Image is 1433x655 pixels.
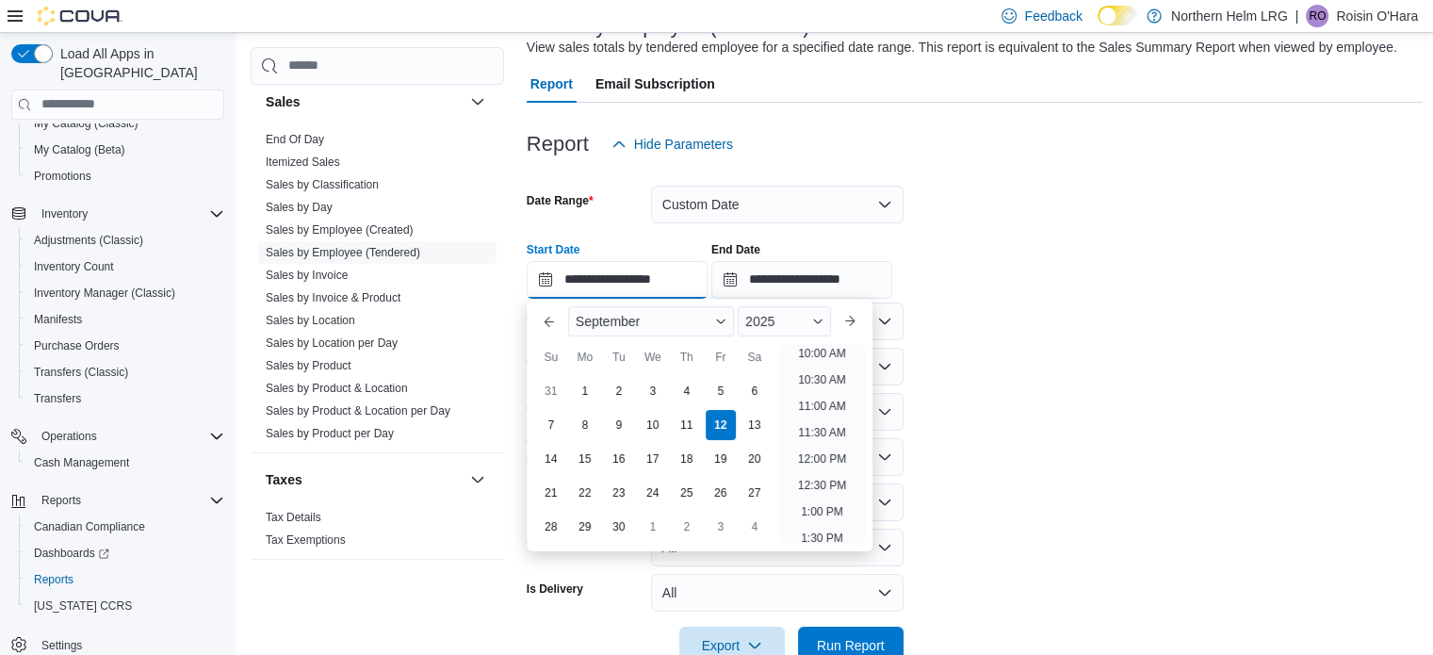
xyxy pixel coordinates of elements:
div: day-19 [706,444,736,474]
div: day-3 [706,512,736,542]
button: Inventory Count [19,254,232,280]
div: day-22 [570,478,600,508]
a: Sales by Product & Location [266,382,408,395]
div: day-8 [570,410,600,440]
a: Sales by Employee (Created) [266,223,414,237]
button: Reports [34,489,89,512]
span: Inventory Manager (Classic) [34,286,175,301]
span: Purchase Orders [34,338,120,353]
span: Sales by Employee (Created) [266,222,414,237]
span: Report [530,65,573,103]
div: day-25 [672,478,702,508]
div: View sales totals by tendered employee for a specified date range. This report is equivalent to t... [527,38,1397,57]
button: Sales [466,90,489,113]
label: Is Delivery [527,581,583,597]
div: We [638,342,668,372]
span: Cash Management [26,451,224,474]
a: Transfers [26,387,89,410]
span: Sales by Day [266,200,333,215]
button: Taxes [466,468,489,491]
span: Sales by Location [266,313,355,328]
div: day-15 [570,444,600,474]
a: Promotions [26,165,99,188]
li: 11:30 AM [790,421,854,444]
a: My Catalog (Beta) [26,139,133,161]
span: Sales by Product [266,358,351,373]
div: day-11 [672,410,702,440]
img: Cova [38,7,122,25]
button: Open list of options [877,450,892,465]
span: End Of Day [266,132,324,147]
a: Cash Management [26,451,137,474]
button: Reports [19,566,232,593]
a: Sales by Invoice & Product [266,291,400,304]
span: Purchase Orders [26,335,224,357]
span: [US_STATE] CCRS [34,598,132,614]
div: Sa [740,342,770,372]
button: Manifests [19,306,232,333]
div: Fr [706,342,736,372]
div: day-13 [740,410,770,440]
span: Sales by Location per Day [266,336,398,351]
span: Feedback [1024,7,1082,25]
div: day-23 [604,478,634,508]
div: Roisin O'Hara [1306,5,1328,27]
a: Sales by Product [266,359,351,372]
button: Adjustments (Classic) [19,227,232,254]
button: Taxes [266,470,463,489]
div: day-16 [604,444,634,474]
h3: Report [527,133,589,156]
a: Dashboards [19,540,232,566]
a: Tax Exemptions [266,533,346,547]
button: My Catalog (Beta) [19,137,232,163]
div: Tu [604,342,634,372]
li: 10:00 AM [790,342,854,365]
span: Reports [26,568,224,591]
span: My Catalog (Classic) [34,116,138,131]
span: Sales by Product per Day [266,426,394,441]
li: 1:00 PM [793,500,851,523]
span: Dashboards [26,542,224,565]
div: day-30 [604,512,634,542]
span: Inventory Manager (Classic) [26,282,224,304]
div: day-9 [604,410,634,440]
button: Sales [266,92,463,111]
div: day-31 [536,376,566,406]
div: day-1 [638,512,668,542]
div: day-5 [706,376,736,406]
a: Inventory Count [26,255,122,278]
span: Sales by Classification [266,177,379,192]
span: My Catalog (Beta) [26,139,224,161]
a: Reports [26,568,81,591]
span: Sales by Employee (Tendered) [266,245,420,260]
label: End Date [711,242,760,257]
div: Mo [570,342,600,372]
a: Dashboards [26,542,117,565]
span: 2025 [745,314,774,329]
div: day-10 [638,410,668,440]
div: day-27 [740,478,770,508]
span: Inventory Count [34,259,114,274]
p: | [1295,5,1299,27]
span: Adjustments (Classic) [34,233,143,248]
button: Next month [835,306,865,336]
span: Reports [34,572,73,587]
span: Sales by Product & Location per Day [266,403,450,418]
div: day-4 [672,376,702,406]
button: Open list of options [877,314,892,329]
span: Promotions [34,169,91,184]
a: Tax Details [266,511,321,524]
span: Run Report [817,636,885,655]
div: day-4 [740,512,770,542]
div: day-14 [536,444,566,474]
span: Transfers [26,387,224,410]
ul: Time [779,344,865,544]
div: day-7 [536,410,566,440]
div: September, 2025 [534,374,772,544]
div: day-29 [570,512,600,542]
span: My Catalog (Classic) [26,112,224,135]
button: Open list of options [877,359,892,374]
span: Promotions [26,165,224,188]
button: Open list of options [877,404,892,419]
button: Operations [4,423,232,450]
